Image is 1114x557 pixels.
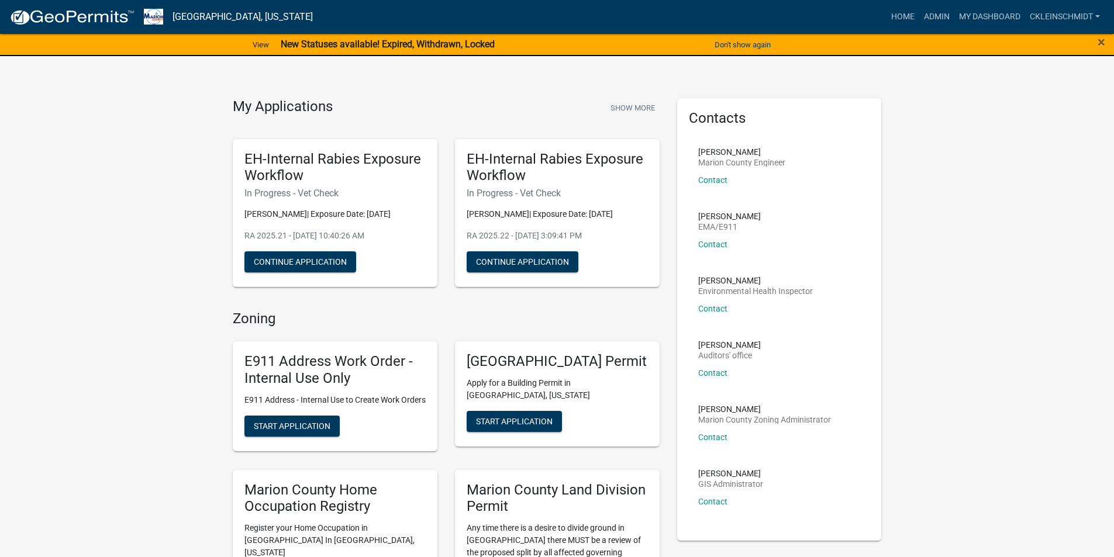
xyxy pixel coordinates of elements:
[698,341,761,349] p: [PERSON_NAME]
[173,7,313,27] a: [GEOGRAPHIC_DATA], [US_STATE]
[254,421,330,430] span: Start Application
[954,6,1025,28] a: My Dashboard
[244,251,356,272] button: Continue Application
[689,110,870,127] h5: Contacts
[1098,35,1105,49] button: Close
[244,188,426,199] h6: In Progress - Vet Check
[1025,6,1105,28] a: ckleinschmidt
[710,35,775,54] button: Don't show again
[467,353,648,370] h5: [GEOGRAPHIC_DATA] Permit
[698,368,727,378] a: Contact
[698,276,813,285] p: [PERSON_NAME]
[698,405,831,413] p: [PERSON_NAME]
[467,251,578,272] button: Continue Application
[698,240,727,249] a: Contact
[698,469,763,478] p: [PERSON_NAME]
[698,304,727,313] a: Contact
[698,433,727,442] a: Contact
[281,39,495,50] strong: New Statuses available! Expired, Withdrawn, Locked
[606,98,660,117] button: Show More
[244,230,426,242] p: RA 2025.21 - [DATE] 10:40:26 AM
[233,98,333,116] h4: My Applications
[248,35,274,54] a: View
[698,351,761,359] p: Auditors' office
[698,158,785,167] p: Marion County Engineer
[467,188,648,199] h6: In Progress - Vet Check
[698,212,761,220] p: [PERSON_NAME]
[467,482,648,516] h5: Marion County Land Division Permit
[698,416,831,424] p: Marion County Zoning Administrator
[467,208,648,220] p: [PERSON_NAME]| Exposure Date: [DATE]
[244,151,426,185] h5: EH-Internal Rabies Exposure Workflow
[467,151,648,185] h5: EH-Internal Rabies Exposure Workflow
[467,411,562,432] button: Start Application
[698,148,785,156] p: [PERSON_NAME]
[698,480,763,488] p: GIS Administrator
[233,310,660,327] h4: Zoning
[476,416,553,425] span: Start Application
[244,416,340,437] button: Start Application
[144,9,163,25] img: Marion County, Iowa
[467,377,648,402] p: Apply for a Building Permit in [GEOGRAPHIC_DATA], [US_STATE]
[698,223,761,231] p: EMA/E911
[1098,34,1105,50] span: ×
[244,482,426,516] h5: Marion County Home Occupation Registry
[698,497,727,506] a: Contact
[919,6,954,28] a: Admin
[244,208,426,220] p: [PERSON_NAME]| Exposure Date: [DATE]
[244,353,426,387] h5: E911 Address Work Order - Internal Use Only
[887,6,919,28] a: Home
[698,175,727,185] a: Contact
[244,394,426,406] p: E911 Address - Internal Use to Create Work Orders
[698,287,813,295] p: Environmental Health Inspector
[467,230,648,242] p: RA 2025.22 - [DATE] 3:09:41 PM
